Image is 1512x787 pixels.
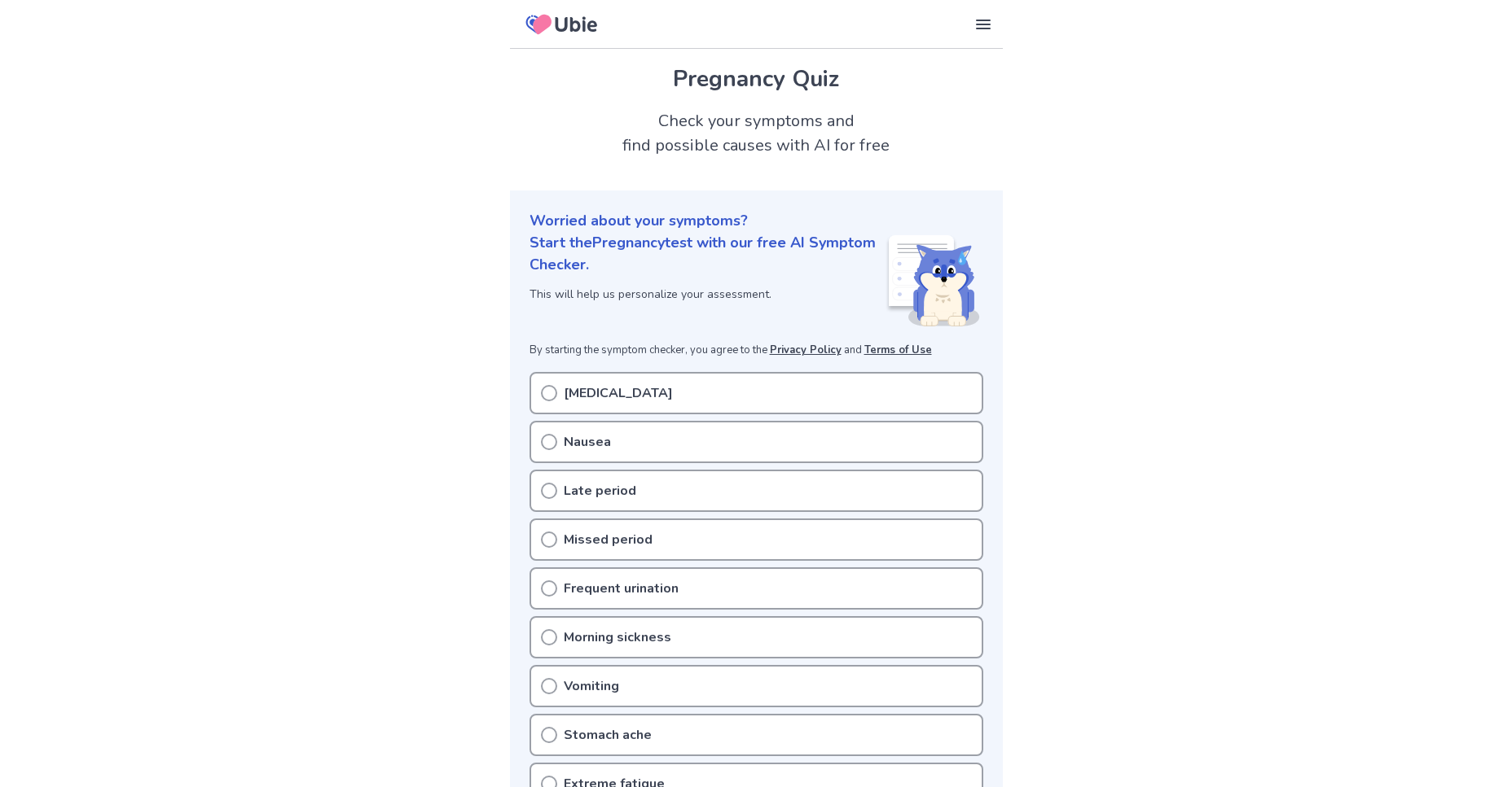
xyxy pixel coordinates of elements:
[510,109,1003,158] h2: Check your symptoms and find possible causes with AI for free
[564,725,652,745] p: Stomach ache
[564,432,611,452] p: Nausea
[530,286,886,303] p: This will help us personalize your assessment.
[530,232,886,276] p: Start the Pregnancy test with our free AI Symptom Checker.
[770,343,842,357] a: Privacy Policy
[564,383,673,403] p: [MEDICAL_DATA]
[564,530,653,549] p: Missed period
[864,343,932,357] a: Terms of Use
[530,62,983,96] h1: Pregnancy Quiz
[530,210,983,232] p: Worried about your symptoms?
[530,343,983,359] p: By starting the symptom checker, you agree to the and
[564,627,671,647] p: Morning sickness
[564,481,636,501] p: Late period
[564,676,619,696] p: Vomiting
[564,579,679,598] p: Frequent urination
[886,235,980,326] img: Shiba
